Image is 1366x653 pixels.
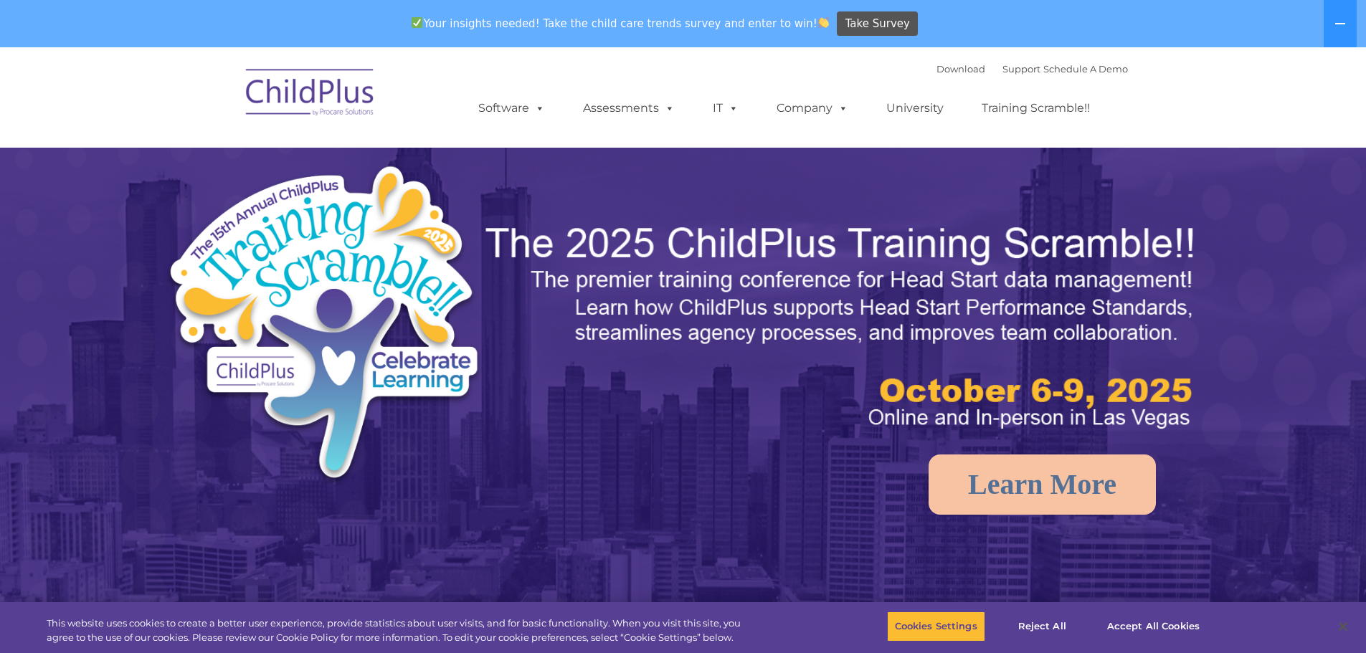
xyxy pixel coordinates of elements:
[1099,611,1208,642] button: Accept All Cookies
[967,94,1104,123] a: Training Scramble!!
[1002,63,1040,75] a: Support
[936,63,1128,75] font: |
[47,616,751,644] div: This website uses cookies to create a better user experience, provide statistics about user visit...
[464,94,559,123] a: Software
[818,17,829,28] img: 👏
[1327,611,1359,642] button: Close
[837,11,918,37] a: Take Survey
[872,94,958,123] a: University
[845,11,910,37] span: Take Survey
[412,17,422,28] img: ✅
[199,95,243,105] span: Last name
[997,611,1087,642] button: Reject All
[406,9,835,37] span: Your insights needed! Take the child care trends survey and enter to win!
[887,611,985,642] button: Cookies Settings
[199,153,260,164] span: Phone number
[1043,63,1128,75] a: Schedule A Demo
[569,94,689,123] a: Assessments
[936,63,985,75] a: Download
[762,94,863,123] a: Company
[698,94,753,123] a: IT
[929,454,1156,515] a: Learn More
[239,59,382,130] img: ChildPlus by Procare Solutions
